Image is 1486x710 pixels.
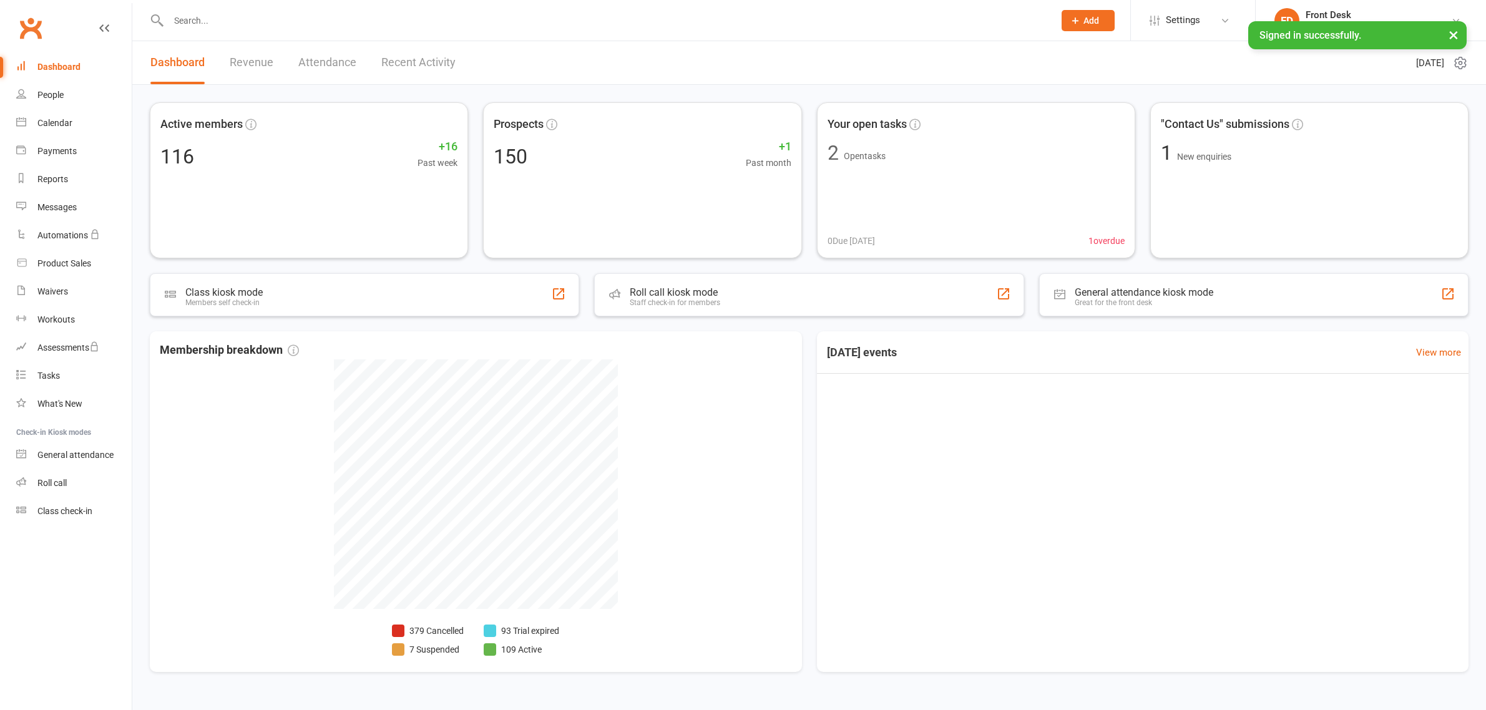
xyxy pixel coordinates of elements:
a: What's New [16,390,132,418]
div: Members self check-in [185,298,263,307]
span: Your open tasks [828,115,907,134]
span: +16 [418,138,457,156]
div: 116 [160,147,194,167]
div: Assessments [37,343,99,353]
a: Revenue [230,41,273,84]
div: Waivers [37,286,68,296]
div: Product Sales [37,258,91,268]
a: View more [1416,345,1461,360]
span: Add [1083,16,1099,26]
span: 1 [1161,141,1177,165]
div: Kids Unlimited - [GEOGRAPHIC_DATA] [1306,21,1451,32]
span: New enquiries [1177,152,1231,162]
span: Signed in successfully. [1259,29,1361,41]
a: Clubworx [15,12,46,44]
div: Reports [37,174,68,184]
div: Dashboard [37,62,81,72]
span: Open tasks [844,151,886,161]
span: +1 [746,138,791,156]
a: Waivers [16,278,132,306]
a: Reports [16,165,132,193]
div: Great for the front desk [1075,298,1213,307]
a: Recent Activity [381,41,456,84]
a: Dashboard [16,53,132,81]
span: Active members [160,115,243,134]
input: Search... [165,12,1045,29]
a: Dashboard [150,41,205,84]
div: People [37,90,64,100]
div: General attendance kiosk mode [1075,286,1213,298]
div: Calendar [37,118,72,128]
div: Messages [37,202,77,212]
div: Staff check-in for members [630,298,720,307]
div: Front Desk [1306,9,1451,21]
a: Payments [16,137,132,165]
a: Product Sales [16,250,132,278]
li: 7 Suspended [392,643,464,656]
span: Membership breakdown [160,341,299,359]
span: Prospects [494,115,544,134]
span: Past month [746,156,791,170]
a: Assessments [16,334,132,362]
div: What's New [37,399,82,409]
button: Add [1062,10,1115,31]
div: Automations [37,230,88,240]
h3: [DATE] events [817,341,907,364]
a: Automations [16,221,132,250]
a: Messages [16,193,132,221]
span: 1 overdue [1088,234,1125,248]
span: 0 Due [DATE] [828,234,875,248]
a: Roll call [16,469,132,497]
div: Roll call [37,478,67,488]
div: Payments [37,146,77,156]
li: 109 Active [484,643,559,656]
div: FD [1274,8,1299,33]
div: General attendance [37,450,114,460]
li: 93 Trial expired [484,624,559,638]
span: [DATE] [1416,56,1444,71]
div: Class check-in [37,506,92,516]
span: Settings [1166,6,1200,34]
a: Tasks [16,362,132,390]
div: Workouts [37,314,75,324]
a: Workouts [16,306,132,334]
a: Class kiosk mode [16,497,132,525]
div: Class kiosk mode [185,286,263,298]
a: People [16,81,132,109]
span: Past week [418,156,457,170]
div: Tasks [37,371,60,381]
li: 379 Cancelled [392,624,464,638]
div: Roll call kiosk mode [630,286,720,298]
button: × [1442,21,1465,48]
span: "Contact Us" submissions [1161,115,1289,134]
a: General attendance kiosk mode [16,441,132,469]
div: 150 [494,147,527,167]
a: Attendance [298,41,356,84]
a: Calendar [16,109,132,137]
div: 2 [828,143,839,163]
